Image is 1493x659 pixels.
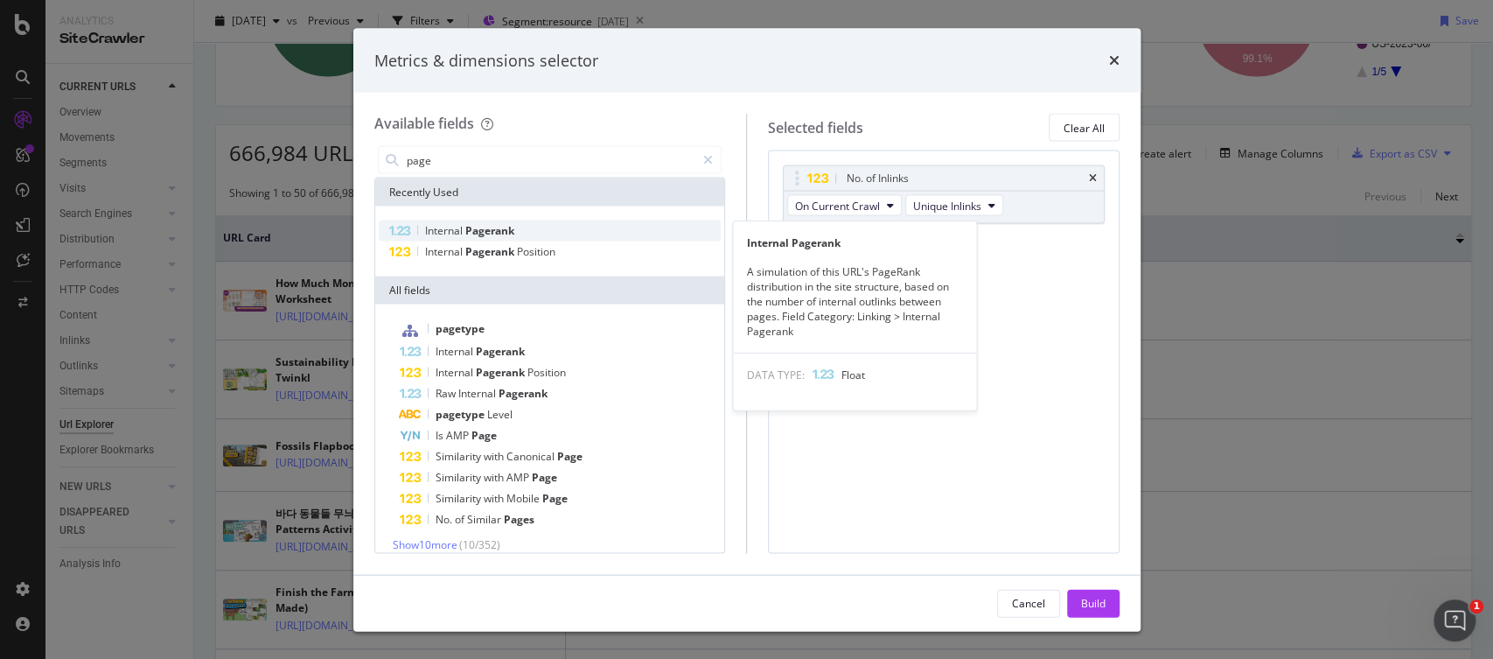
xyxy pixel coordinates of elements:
div: Internal Pagerank [733,235,976,249]
span: Page [532,470,557,485]
span: Position [527,365,566,380]
span: Canonical [506,449,557,464]
span: Is [436,428,446,443]
span: Pages [504,512,534,527]
span: Page [542,491,568,506]
button: Build [1067,589,1120,617]
button: On Current Crawl [787,195,902,216]
div: times [1089,173,1097,184]
button: Clear All [1049,114,1120,142]
span: Internal [425,244,465,259]
span: AMP [446,428,471,443]
button: Cancel [997,589,1060,617]
span: Internal [436,344,476,359]
span: Similar [467,512,504,527]
div: Clear All [1064,120,1105,135]
div: No. of Inlinks [847,170,909,187]
span: Show 10 more [393,537,457,552]
span: pagetype [436,321,485,336]
iframe: Intercom live chat [1434,599,1476,641]
span: Internal [458,386,499,401]
span: Similarity [436,491,484,506]
button: Unique Inlinks [905,195,1003,216]
span: Mobile [506,491,542,506]
div: Build [1081,595,1106,610]
span: Level [487,407,513,422]
div: No. of InlinkstimesOn Current CrawlUnique Inlinks [783,165,1105,224]
span: No. [436,512,455,527]
input: Search by field name [405,147,696,173]
div: Available fields [374,114,474,133]
span: of [455,512,467,527]
span: Internal [436,365,476,380]
span: Page [557,449,583,464]
span: 1 [1469,599,1483,613]
span: Pagerank [499,386,548,401]
span: Internal [425,223,465,238]
span: Unique Inlinks [913,198,981,213]
span: Raw [436,386,458,401]
span: with [484,449,506,464]
div: Recently Used [375,179,725,207]
span: On Current Crawl [795,198,880,213]
span: Pagerank [476,365,527,380]
span: Page [471,428,497,443]
div: times [1109,49,1120,72]
span: DATA TYPE: [747,368,805,382]
span: Position [517,244,555,259]
span: with [484,470,506,485]
div: Metrics & dimensions selector [374,49,598,72]
span: ( 10 / 352 ) [459,537,500,552]
div: A simulation of this URL's PageRank distribution in the site structure, based on the number of in... [733,263,976,339]
span: AMP [506,470,532,485]
span: Similarity [436,449,484,464]
span: Pagerank [465,223,514,238]
span: Float [841,368,865,382]
span: Pagerank [465,244,517,259]
div: Selected fields [768,117,863,137]
span: Pagerank [476,344,525,359]
div: Cancel [1012,595,1045,610]
span: Similarity [436,470,484,485]
div: All fields [375,277,725,305]
span: with [484,491,506,506]
div: modal [353,28,1141,631]
span: pagetype [436,407,487,422]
